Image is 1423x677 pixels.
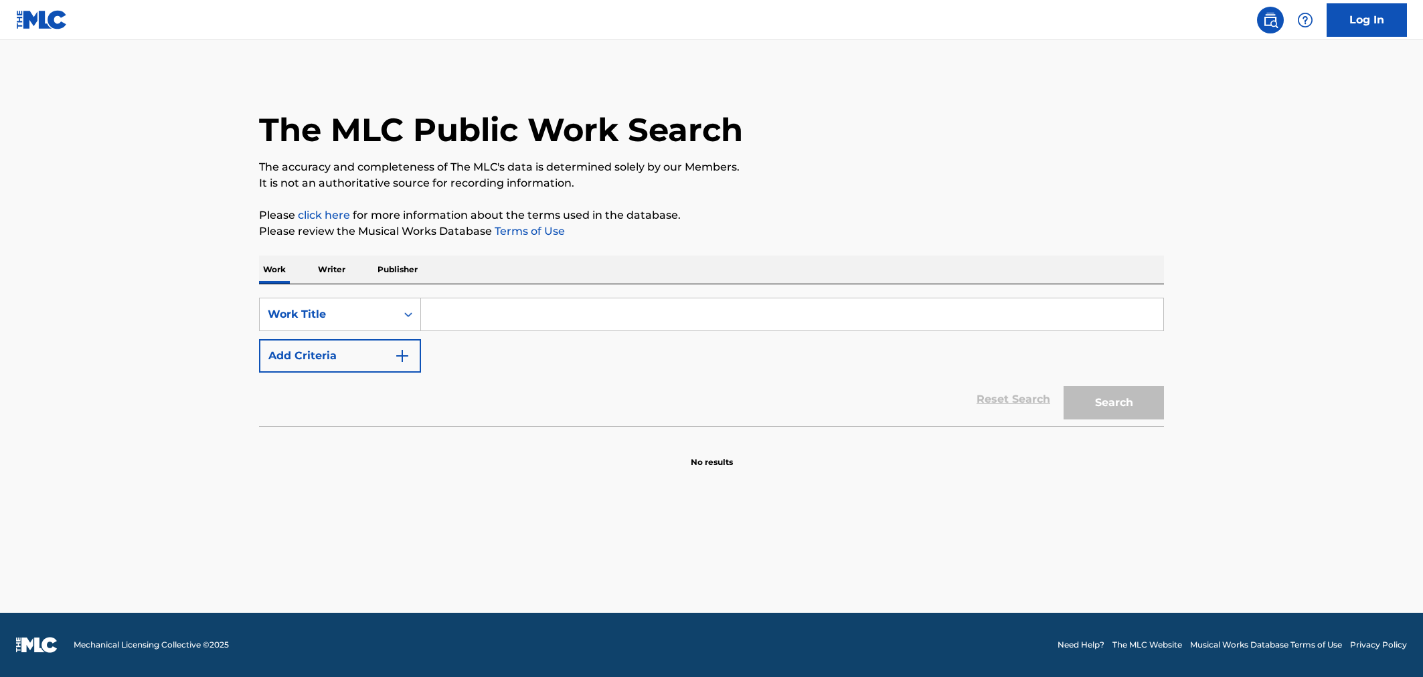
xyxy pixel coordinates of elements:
p: Publisher [373,256,422,284]
img: MLC Logo [16,10,68,29]
p: Work [259,256,290,284]
a: The MLC Website [1112,639,1182,651]
span: Mechanical Licensing Collective © 2025 [74,639,229,651]
p: The accuracy and completeness of The MLC's data is determined solely by our Members. [259,159,1164,175]
div: Help [1292,7,1319,33]
a: Musical Works Database Terms of Use [1190,639,1342,651]
img: 9d2ae6d4665cec9f34b9.svg [394,348,410,364]
img: search [1262,12,1278,28]
a: Log In [1327,3,1407,37]
div: Work Title [268,306,388,322]
a: Public Search [1257,7,1284,33]
img: help [1297,12,1313,28]
h1: The MLC Public Work Search [259,110,743,150]
iframe: Chat Widget [1356,613,1423,677]
button: Add Criteria [259,339,421,373]
p: Please for more information about the terms used in the database. [259,207,1164,223]
a: Privacy Policy [1350,639,1407,651]
img: logo [16,637,58,653]
form: Search Form [259,298,1164,426]
p: Writer [314,256,349,284]
a: click here [298,209,350,221]
a: Need Help? [1058,639,1104,651]
p: It is not an authoritative source for recording information. [259,175,1164,191]
p: No results [691,440,733,468]
a: Terms of Use [492,225,565,237]
p: Please review the Musical Works Database [259,223,1164,239]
